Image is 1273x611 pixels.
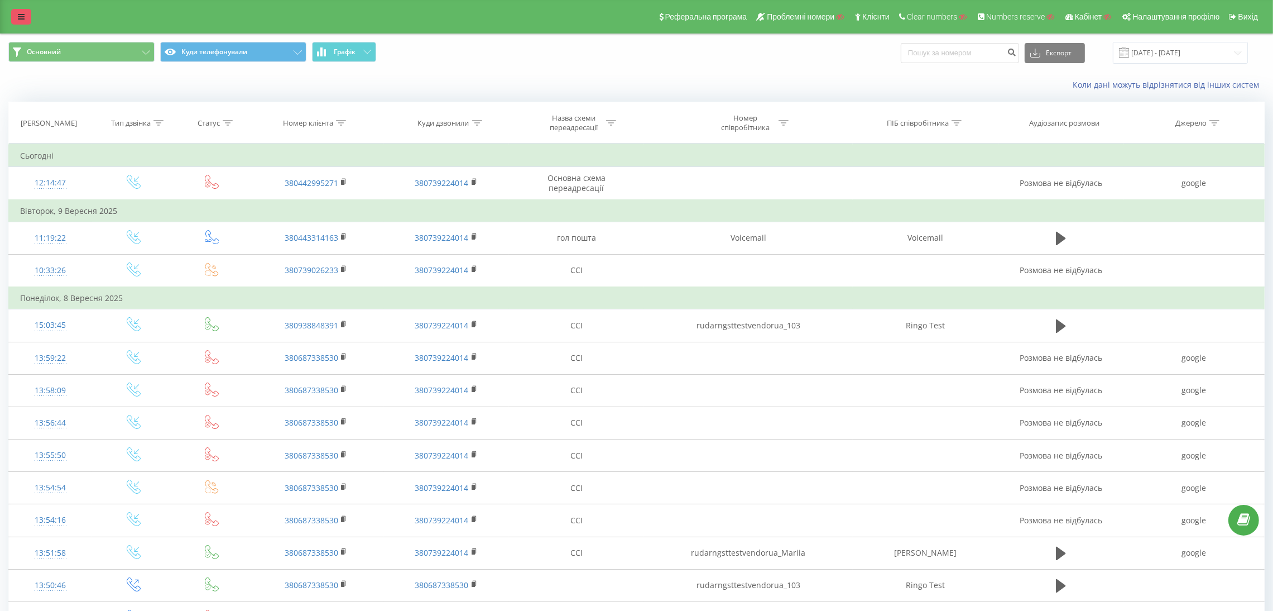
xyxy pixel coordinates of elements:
span: Розмова не відбулась [1020,515,1102,526]
div: 11:19:22 [20,227,81,249]
a: 380938848391 [285,320,338,331]
div: Номер клієнта [283,118,333,128]
a: 380442995271 [285,178,338,188]
span: Розмова не відбулась [1020,385,1102,395]
div: 13:54:16 [20,509,81,531]
a: 380739224014 [415,515,469,526]
a: 380687338530 [285,515,338,526]
button: Куди телефонували [160,42,306,62]
td: Сьогодні [9,145,1265,167]
td: google [1123,440,1264,472]
div: 13:59:22 [20,347,81,369]
td: CCI [509,537,645,569]
a: 380687338530 [415,580,469,590]
td: CCI [509,504,645,537]
td: Ringo Test [853,569,998,602]
a: 380739224014 [415,450,469,461]
td: CCI [509,440,645,472]
span: Вихід [1238,12,1258,21]
button: Експорт [1025,43,1085,63]
td: гол пошта [509,222,645,254]
a: 380739224014 [415,352,469,363]
span: Основний [27,47,61,56]
div: 13:56:44 [20,412,81,434]
span: Розмова не відбулась [1020,417,1102,428]
td: CCI [509,407,645,439]
td: CCI [509,309,645,342]
div: 13:50:46 [20,575,81,596]
a: 380739224014 [415,232,469,243]
a: 380739026233 [285,265,338,275]
span: Проблемні номери [767,12,834,21]
div: 10:33:26 [20,260,81,281]
a: 380687338530 [285,417,338,428]
td: CCI [509,254,645,287]
span: Clear numbers [907,12,957,21]
div: 15:03:45 [20,314,81,336]
a: 380443314163 [285,232,338,243]
td: Понеділок, 8 Вересня 2025 [9,287,1265,309]
a: 380739224014 [415,265,469,275]
span: Реферальна програма [665,12,747,21]
a: 380739224014 [415,320,469,331]
td: CCI [509,472,645,504]
span: Клієнти [862,12,890,21]
div: [PERSON_NAME] [21,118,77,128]
div: Тип дзвінка [111,118,151,128]
div: Аудіозапис розмови [1030,118,1100,128]
a: Коли дані можуть відрізнятися вiд інших систем [1073,79,1265,90]
div: 13:54:54 [20,477,81,499]
div: Джерело [1175,118,1207,128]
a: 380687338530 [285,352,338,363]
span: Налаштування профілю [1132,12,1219,21]
td: rudarngsttestvendorua_Mariia [644,537,852,569]
td: google [1123,167,1264,200]
div: 12:14:47 [20,172,81,194]
div: Куди дзвонили [418,118,469,128]
div: Статус [198,118,220,128]
td: [PERSON_NAME] [853,537,998,569]
div: Номер співробітника [716,113,776,132]
div: ПІБ співробітника [887,118,949,128]
button: Графік [312,42,376,62]
td: Основна схема переадресації [509,167,645,200]
a: 380739224014 [415,483,469,493]
div: 13:58:09 [20,380,81,402]
div: 13:51:58 [20,542,81,564]
span: Розмова не відбулась [1020,483,1102,493]
span: Кабінет [1075,12,1102,21]
td: google [1123,342,1264,374]
span: Графік [334,48,356,56]
td: Voicemail [644,222,852,254]
a: 380687338530 [285,385,338,395]
a: 380687338530 [285,450,338,461]
a: 380739224014 [415,385,469,395]
td: CCI [509,342,645,374]
td: rudarngsttestvendorua_103 [644,309,852,342]
a: 380687338530 [285,580,338,590]
td: google [1123,504,1264,537]
td: google [1123,472,1264,504]
td: google [1123,374,1264,407]
td: google [1123,537,1264,569]
span: Розмова не відбулась [1020,178,1102,188]
a: 380739224014 [415,417,469,428]
div: Назва схеми переадресації [544,113,603,132]
a: 380739224014 [415,547,469,558]
span: Numbers reserve [986,12,1045,21]
td: CCI [509,374,645,407]
div: 13:55:50 [20,445,81,466]
a: 380687338530 [285,483,338,493]
a: 380687338530 [285,547,338,558]
input: Пошук за номером [901,43,1019,63]
span: Розмова не відбулась [1020,265,1102,275]
td: Ringo Test [853,309,998,342]
td: rudarngsttestvendorua_103 [644,569,852,602]
a: 380739224014 [415,178,469,188]
button: Основний [8,42,155,62]
td: Вівторок, 9 Вересня 2025 [9,200,1265,222]
span: Розмова не відбулась [1020,352,1102,363]
td: Voicemail [853,222,998,254]
td: google [1123,407,1264,439]
span: Розмова не відбулась [1020,450,1102,461]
